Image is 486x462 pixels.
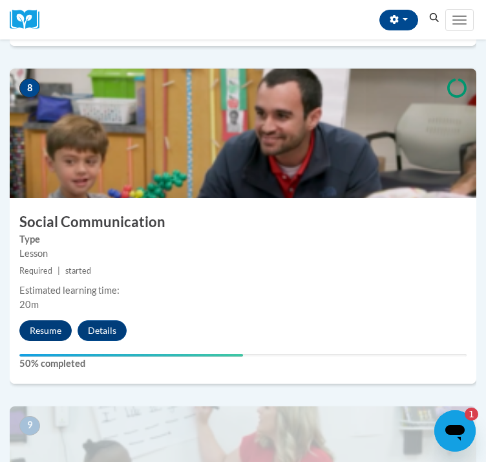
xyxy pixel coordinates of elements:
span: started [65,266,91,276]
span: 9 [19,416,40,435]
span: 8 [19,78,40,98]
img: Course Image [10,69,476,198]
label: 50% completed [19,357,467,371]
button: Search [425,10,444,26]
span: Required [19,266,52,276]
span: | [58,266,60,276]
a: Cox Campus [10,10,48,30]
iframe: Button to launch messaging window, 1 unread message [434,410,476,452]
div: Lesson [19,247,467,261]
img: Logo brand [10,10,48,30]
button: Resume [19,320,72,341]
label: Type [19,232,467,247]
h3: Social Communication [10,212,476,232]
iframe: Number of unread messages [452,408,478,421]
div: Estimated learning time: [19,283,467,298]
button: Account Settings [379,10,418,30]
button: Details [78,320,127,341]
div: Your progress [19,354,243,357]
span: 20m [19,299,39,310]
